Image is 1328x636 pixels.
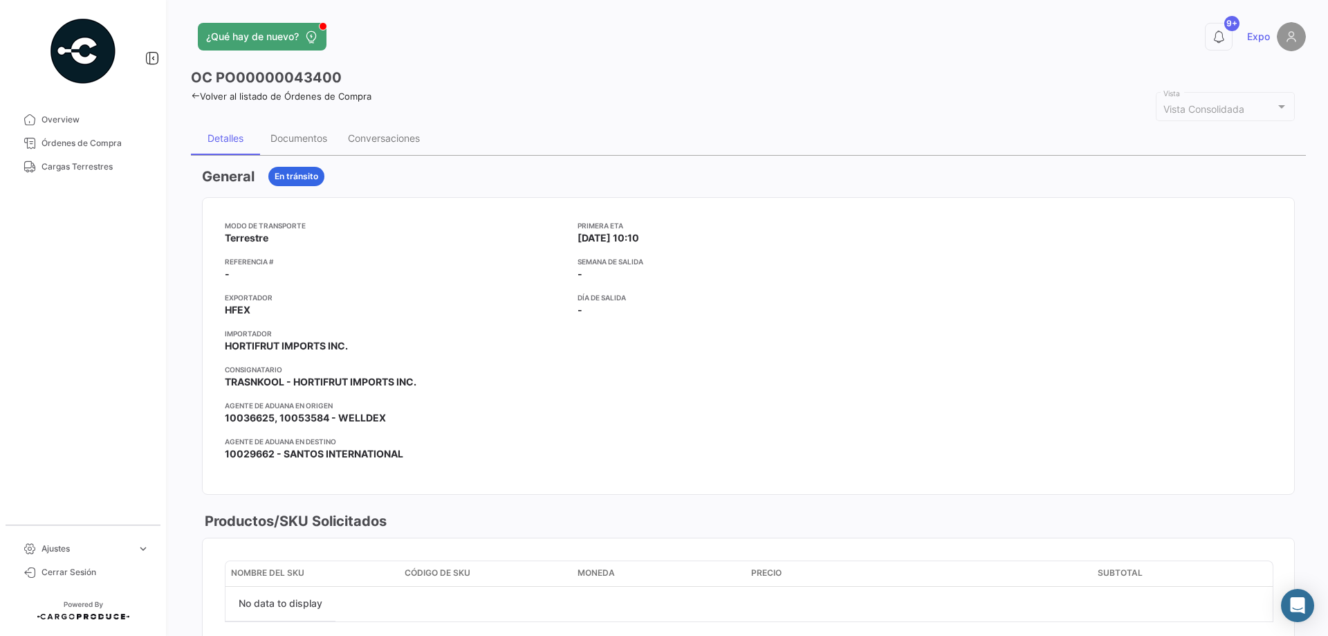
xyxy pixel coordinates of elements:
span: Ajustes [41,543,131,555]
app-card-info-title: Primera ETA [578,220,919,231]
a: Órdenes de Compra [11,131,155,155]
span: Cerrar Sesión [41,566,149,579]
app-card-info-title: Agente de Aduana en Origen [225,400,566,411]
a: Cargas Terrestres [11,155,155,179]
span: 10036625, 10053584 - WELLDEX [225,411,386,425]
img: placeholder-user.png [1277,22,1306,51]
datatable-header-cell: Moneda [572,561,746,586]
span: Moneda [578,567,615,579]
span: Expo [1247,30,1270,44]
h3: OC PO00000043400 [191,68,342,87]
button: ¿Qué hay de nuevo? [198,23,326,51]
app-card-info-title: Modo de Transporte [225,220,566,231]
span: TRASNKOOL - HORTIFRUT IMPORTS INC. [225,375,416,389]
mat-select-trigger: Vista Consolidada [1163,103,1244,115]
app-card-info-title: Consignatario [225,364,566,375]
span: Código de SKU [405,567,470,579]
span: expand_more [137,543,149,555]
app-card-info-title: Agente de Aduana en Destino [225,436,566,447]
h3: General [202,167,255,186]
img: powered-by.png [48,17,118,86]
div: Documentos [270,132,327,144]
span: - [225,267,230,281]
datatable-header-cell: Código de SKU [399,561,573,586]
div: No data to display [225,587,335,621]
span: [DATE] 10:10 [578,231,639,245]
app-card-info-title: Referencia # [225,256,566,267]
span: Subtotal [1098,567,1143,579]
div: Abrir Intercom Messenger [1281,589,1314,622]
span: 10029662 - SANTOS INTERNATIONAL [225,447,403,461]
app-card-info-title: Exportador [225,292,566,303]
div: Detalles [207,132,243,144]
span: Órdenes de Compra [41,137,149,149]
app-card-info-title: Semana de Salida [578,256,919,267]
span: HORTIFRUT IMPORTS INC. [225,339,348,353]
app-card-info-title: Importador [225,328,566,339]
span: En tránsito [275,170,318,183]
app-card-info-title: Día de Salida [578,292,919,303]
h3: Productos/SKU Solicitados [202,511,387,531]
span: ¿Qué hay de nuevo? [206,30,299,44]
span: HFEX [225,303,250,317]
span: - [578,303,582,317]
span: Cargas Terrestres [41,161,149,173]
span: - [578,267,582,281]
a: Volver al listado de Órdenes de Compra [191,91,371,102]
span: Terrestre [225,231,268,245]
span: Overview [41,113,149,126]
a: Overview [11,108,155,131]
span: Precio [751,567,782,579]
div: Conversaciones [348,132,420,144]
span: Nombre del SKU [231,567,304,579]
datatable-header-cell: Nombre del SKU [225,561,399,586]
